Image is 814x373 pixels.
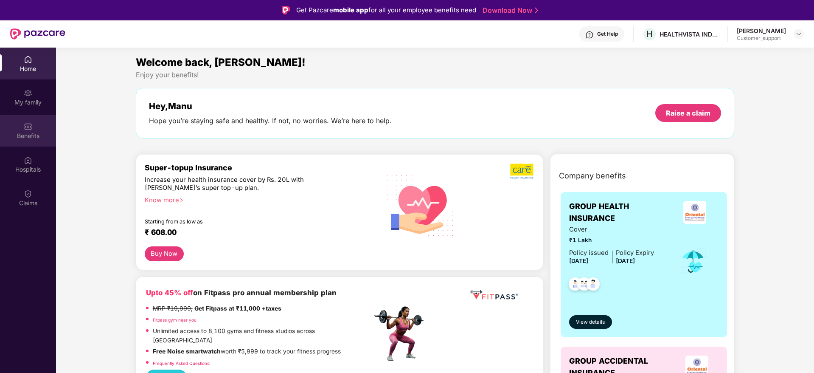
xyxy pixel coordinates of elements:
img: b5dec4f62d2307b9de63beb79f102df3.png [510,163,534,179]
span: [DATE] [616,257,635,264]
div: Know more [145,196,367,202]
div: HEALTHVISTA INDIA LIMITED [660,30,719,38]
img: svg+xml;base64,PHN2ZyBpZD0iSG9zcGl0YWxzIiB4bWxucz0iaHR0cDovL3d3dy53My5vcmcvMjAwMC9zdmciIHdpZHRoPS... [24,156,32,164]
span: ₹1 Lakh [569,236,654,245]
div: Policy issued [569,248,609,258]
strong: mobile app [333,6,368,14]
span: H [646,29,653,39]
a: Fitpass gym near you [153,317,196,322]
b: Upto 45% off [146,288,193,297]
div: Policy Expiry [616,248,654,258]
span: Company benefits [559,170,626,182]
img: fpp.png [372,304,431,364]
div: Get Help [597,31,618,37]
span: right [179,198,184,203]
div: ₹ 608.00 [145,228,364,238]
img: svg+xml;base64,PHN2ZyB4bWxucz0iaHR0cDovL3d3dy53My5vcmcvMjAwMC9zdmciIHdpZHRoPSI0OC45NDMiIGhlaWdodD... [565,275,586,296]
img: icon [679,247,707,275]
div: Super-topup Insurance [145,163,372,172]
img: Logo [282,6,290,14]
a: Download Now [483,6,536,15]
img: fppp.png [469,287,519,303]
strong: Free Noise smartwatch [153,348,221,355]
img: svg+xml;base64,PHN2ZyB4bWxucz0iaHR0cDovL3d3dy53My5vcmcvMjAwMC9zdmciIHdpZHRoPSI0OC45MTUiIGhlaWdodD... [574,275,595,296]
div: Customer_support [737,35,786,42]
p: worth ₹5,999 to track your fitness progress [153,347,341,356]
img: svg+xml;base64,PHN2ZyB4bWxucz0iaHR0cDovL3d3dy53My5vcmcvMjAwMC9zdmciIHhtbG5zOnhsaW5rPSJodHRwOi8vd3... [380,164,461,246]
img: svg+xml;base64,PHN2ZyB4bWxucz0iaHR0cDovL3d3dy53My5vcmcvMjAwMC9zdmciIHdpZHRoPSI0OC45NDMiIGhlaWdodD... [583,275,603,296]
img: svg+xml;base64,PHN2ZyBpZD0iSG9tZSIgeG1sbnM9Imh0dHA6Ly93d3cudzMub3JnLzIwMDAvc3ZnIiB3aWR0aD0iMjAiIG... [24,55,32,64]
img: svg+xml;base64,PHN2ZyBpZD0iRHJvcGRvd24tMzJ4MzIiIHhtbG5zPSJodHRwOi8vd3d3LnczLm9yZy8yMDAwL3N2ZyIgd2... [795,31,802,37]
div: Increase your health insurance cover by Rs. 20L with [PERSON_NAME]’s super top-up plan. [145,176,335,192]
img: svg+xml;base64,PHN2ZyBpZD0iSGVscC0zMngzMiIgeG1sbnM9Imh0dHA6Ly93d3cudzMub3JnLzIwMDAvc3ZnIiB3aWR0aD... [585,31,594,39]
p: Unlimited access to 8,100 gyms and fitness studios across [GEOGRAPHIC_DATA] [153,327,372,345]
div: Hope you’re staying safe and healthy. If not, no worries. We’re here to help. [149,116,392,125]
del: MRP ₹19,999, [153,305,193,312]
img: svg+xml;base64,PHN2ZyBpZD0iQ2xhaW0iIHhtbG5zPSJodHRwOi8vd3d3LnczLm9yZy8yMDAwL3N2ZyIgd2lkdGg9IjIwIi... [24,189,32,198]
b: on Fitpass pro annual membership plan [146,288,337,297]
div: Get Pazcare for all your employee benefits need [296,5,476,15]
span: GROUP HEALTH INSURANCE [569,201,671,225]
div: [PERSON_NAME] [737,27,786,35]
img: svg+xml;base64,PHN2ZyB3aWR0aD0iMjAiIGhlaWdodD0iMjAiIHZpZXdCb3g9IjAgMCAyMCAyMCIgZmlsbD0ibm9uZSIgeG... [24,89,32,97]
div: Hey, Manu [149,101,392,111]
button: Buy Now [145,246,184,261]
span: Cover [569,225,654,235]
strong: Get Fitpass at ₹11,000 +taxes [194,305,281,312]
div: Raise a claim [666,108,710,118]
a: Frequently Asked Questions! [153,361,211,366]
button: View details [569,315,612,329]
div: Enjoy your benefits! [136,71,735,79]
img: Stroke [535,6,538,15]
img: insurerLogo [683,201,706,224]
span: View details [576,318,605,326]
img: New Pazcare Logo [10,28,65,40]
span: Welcome back, [PERSON_NAME]! [136,56,306,68]
img: svg+xml;base64,PHN2ZyBpZD0iQmVuZWZpdHMiIHhtbG5zPSJodHRwOi8vd3d3LnczLm9yZy8yMDAwL3N2ZyIgd2lkdGg9Ij... [24,122,32,131]
div: Starting from as low as [145,218,336,224]
span: [DATE] [569,257,588,264]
